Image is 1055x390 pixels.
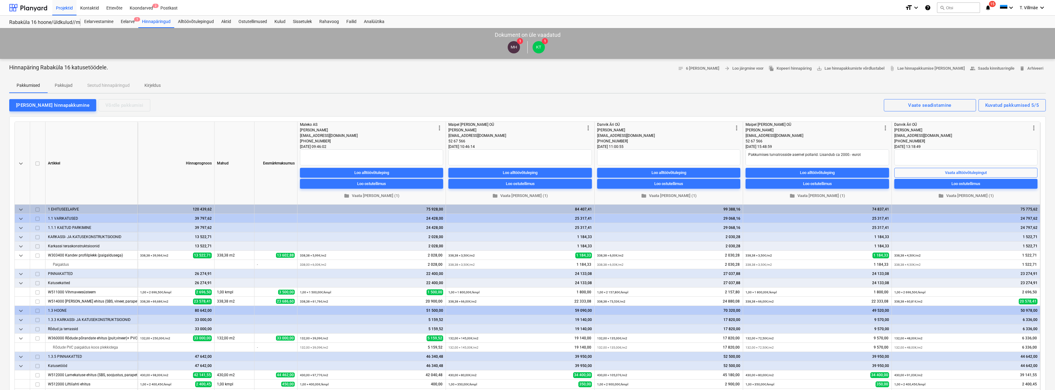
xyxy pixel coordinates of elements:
small: 338,00 × 6,00€ / m2 [300,263,326,266]
span: 1 [517,38,523,44]
span: Vaata [PERSON_NAME] (1) [897,192,1035,199]
button: Loo ostutellimus [300,179,443,189]
button: Loo alltöövõtuleping [300,168,443,178]
div: 19 140,00 [448,315,592,324]
span: more_vert [436,124,443,132]
span: [EMAIL_ADDRESS][DOMAIN_NAME] [597,133,655,138]
span: Vaata [PERSON_NAME] (1) [451,192,589,199]
div: 2 030,28 [597,232,740,241]
span: Lae hinnapakkumiste võrdlustabel [817,65,884,72]
div: Hinnaprognoos [138,122,215,205]
p: Dokument on üle vaadatud [495,31,561,39]
i: keyboard_arrow_down [1007,4,1015,11]
span: 1 800,00 [873,290,889,295]
div: 1 184,33 [448,232,592,241]
div: 1 184,33 [746,241,889,251]
span: keyboard_arrow_down [17,326,25,333]
a: Lae hinnapakkumiste võrdlustabel [814,64,887,73]
span: KT [536,45,541,49]
div: W303400 Kandev profiilplekk (paigaldusega) [48,251,135,260]
div: Hinnapäringud [138,16,174,28]
div: Loo ostutellimus [654,180,683,187]
span: folder [641,193,647,199]
div: Mahud [215,122,254,205]
span: 2 157,80 [724,290,740,295]
div: Märt Hanson [508,41,520,53]
span: keyboard_arrow_down [17,280,25,287]
div: [DATE] 10:46:14 [448,144,592,149]
div: 1.3.3 KARKASSI- JA KATUSEKONSTRUKTSIOONID [48,315,135,324]
div: Loo alltöövõtuleping [354,169,389,176]
div: 1 184,33 [448,241,592,251]
button: [PERSON_NAME] hinnapakkumine [9,99,96,111]
div: 6 336,00 [894,324,1037,334]
textarea: Pakkumises turvatrosside asemel pollarid. Lisandub ca 2000.- eurot [746,149,889,165]
small: 1,00 × 2 157,80€ / kmpl [597,291,628,294]
span: 1 522,71 [1022,253,1037,258]
div: Alltöövõtulepingud [174,16,218,28]
div: Danvik Äri OÜ [597,122,733,127]
div: KARKASSI- JA KATUSEKONSTRUKTSIOONID [48,232,135,241]
span: 1 184,33 [576,262,592,267]
span: 2 [152,4,159,8]
div: 24 428,00 [300,214,443,223]
span: keyboard_arrow_down [17,234,25,241]
i: Abikeskus [925,4,931,11]
div: Loo ostutellimus [803,180,832,187]
span: 2 030,28 [724,262,740,267]
span: [EMAIL_ADDRESS][DOMAIN_NAME] [300,133,358,138]
span: more_vert [585,124,592,132]
p: Pakkujad [55,82,73,89]
div: 19 140,00 [448,324,592,334]
div: Analüütika [360,16,388,28]
span: file_copy [769,66,774,71]
div: 27 037,88 [597,269,740,278]
small: 1,00 × 1 800,00€ / kmpl [448,291,479,294]
a: Eelarve1 [117,16,138,28]
span: keyboard_arrow_down [17,243,25,250]
small: 338,38 × 4,50€ / m2 [894,263,921,266]
span: Vaata [PERSON_NAME] (1) [748,192,887,199]
button: Loo alltöövõtuleping [746,168,889,178]
button: Saada kinnitusringile [967,64,1017,73]
small: 338,38 × 61,76€ / m2 [300,300,328,303]
small: 338,38 × 73,53€ / m2 [597,300,625,303]
button: Vaata [PERSON_NAME] (1) [300,191,443,201]
div: - [254,343,297,352]
div: Danvik Äri OÜ [894,122,1030,127]
span: keyboard_arrow_down [17,252,25,259]
span: Saada kinnitusringile [970,65,1014,72]
div: 23 274,91 [894,269,1037,278]
span: 24 880,08 [722,299,740,304]
span: folder [789,193,795,199]
div: 80 642,00 [140,306,212,315]
span: [EMAIL_ADDRESS][DOMAIN_NAME] [448,133,506,138]
div: [DATE] 13:18:49 [894,144,1037,149]
div: 25 317,41 [746,214,889,223]
small: 1,00 × 2 696,50€ / kmpl [894,291,925,294]
small: 338,38 × 69,68€ / m2 [140,300,168,303]
span: 19 140,00 [574,336,592,341]
button: Loo ostutellimus [746,179,889,189]
div: Artikkel [45,122,138,205]
span: 1 184,33 [872,253,889,258]
div: 50 978,00 [894,306,1037,315]
div: Vaata alltöövõtulepingut [945,169,987,176]
div: 1 EHITUSEELARVE [48,205,135,214]
div: 24 797,62 [894,214,1037,223]
span: 13 522,71 [193,253,212,258]
small: 1,00 × 2 696,50€ / kmpl [140,291,171,294]
span: T. Villmäe [1020,5,1038,10]
div: 1.3 HOONE [48,306,135,315]
button: Vaata [PERSON_NAME] (1) [746,191,889,201]
div: 1,00 kmpl [215,380,254,389]
small: 338,38 × 4,50€ / m2 [894,254,921,257]
a: Aktid [218,16,235,28]
span: 6 [PERSON_NAME] [678,65,719,72]
a: Kulud [271,16,289,28]
span: 23 578,41 [193,299,212,304]
div: 23 274,91 [894,278,1037,288]
small: 338,38 × 3,50€ / m2 [448,263,475,266]
span: 2 030,28 [724,253,740,258]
